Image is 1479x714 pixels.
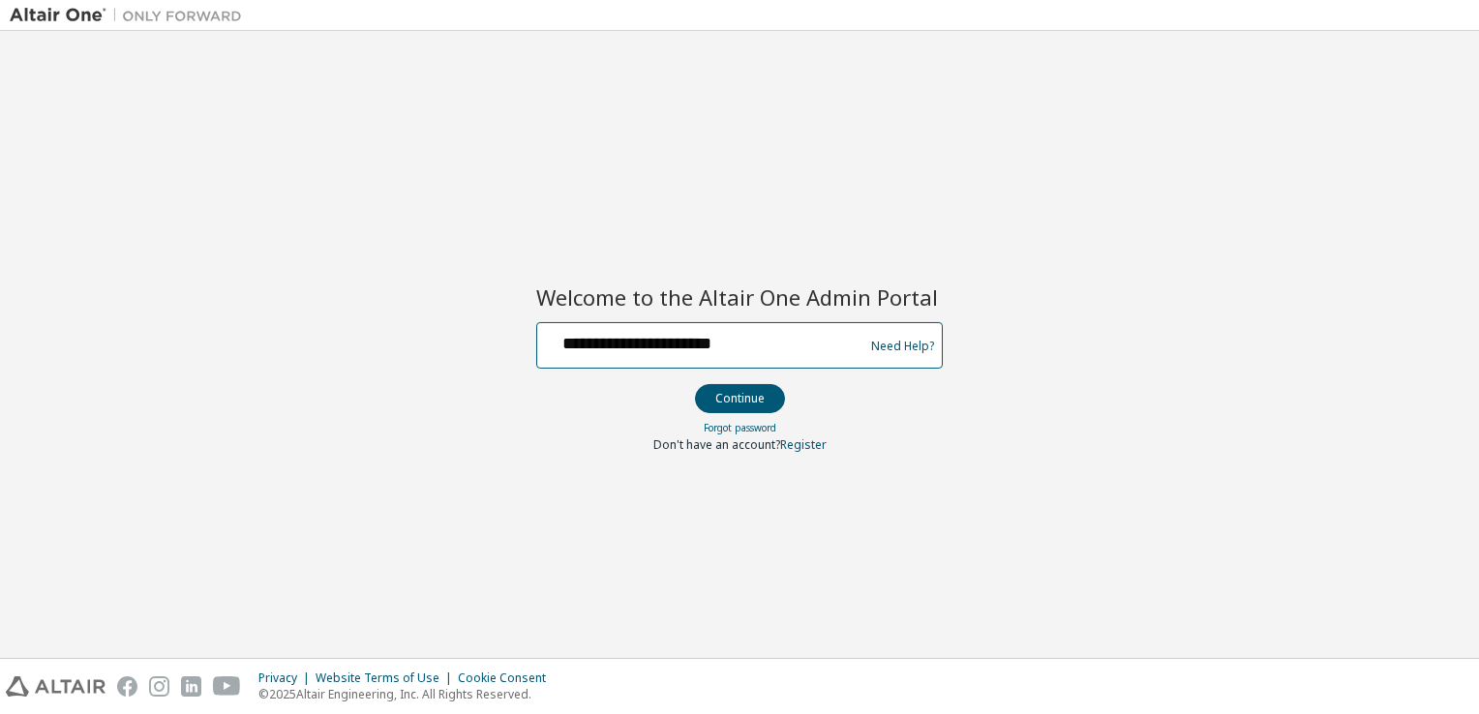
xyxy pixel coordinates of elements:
[10,6,252,25] img: Altair One
[316,670,458,686] div: Website Terms of Use
[653,436,780,453] span: Don't have an account?
[780,436,827,453] a: Register
[695,384,785,413] button: Continue
[458,670,558,686] div: Cookie Consent
[213,676,241,697] img: youtube.svg
[536,283,943,311] h2: Welcome to the Altair One Admin Portal
[258,686,558,702] p: © 2025 Altair Engineering, Inc. All Rights Reserved.
[704,421,776,434] a: Forgot password
[258,670,316,686] div: Privacy
[117,676,137,697] img: facebook.svg
[149,676,169,697] img: instagram.svg
[871,345,934,346] a: Need Help?
[6,676,106,697] img: altair_logo.svg
[181,676,201,697] img: linkedin.svg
